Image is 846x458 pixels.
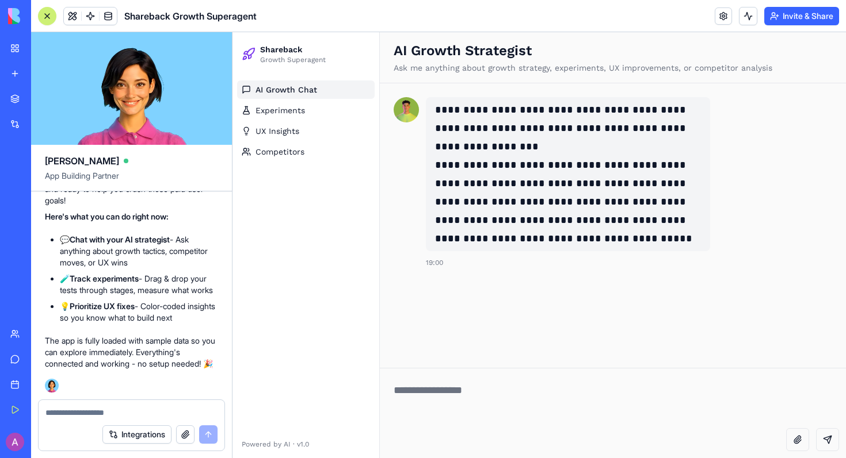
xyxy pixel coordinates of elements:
[23,52,85,63] span: AI Growth Chat
[5,48,142,67] a: AI Growth Chat
[5,403,142,421] div: Powered by AI · v1.0
[70,274,139,283] strong: Track experiments
[45,170,218,191] span: App Building Partner
[161,30,600,41] p: Ask me anything about growth strategy, experiments, UX improvements, or competitor analysis
[45,154,119,168] span: [PERSON_NAME]
[70,234,170,244] strong: Chat with your AI strategist
[23,93,67,105] span: UX Insights
[161,9,600,28] h1: AI Growth Strategist
[23,72,73,84] span: Experiments
[45,379,59,392] img: Ella_00000_wcx2te.png
[5,90,142,108] a: UX Insights
[193,226,211,235] span: 19:00
[60,273,218,296] li: 🧪 - Drag & drop your tests through stages, measure what works
[5,110,142,129] a: Competitors
[28,23,93,32] span: Growth Superagent
[161,65,186,90] img: Leo_image.png
[23,114,72,125] span: Competitors
[45,335,218,370] p: The app is fully loaded with sample data so you can explore immediately. Everything's connected a...
[60,234,218,268] li: 💬 - Ask anything about growth tactics, competitor moves, or UX wins
[28,11,93,23] span: Shareback
[60,301,218,324] li: 💡 - Color-coded insights so you know what to build next
[102,425,172,444] button: Integrations
[70,301,135,311] strong: Prioritize UX fixes
[8,8,79,24] img: logo
[124,9,257,23] span: Shareback Growth Superagent
[5,69,142,87] a: Experiments
[764,7,839,25] button: Invite & Share
[45,211,169,221] strong: Here's what you can do right now:
[6,433,24,451] img: ACg8ocLBV0Rz2CokkFTAavQaloGZzX4Bp3bX4J2qU1FyK_A9uqgztA=s96-c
